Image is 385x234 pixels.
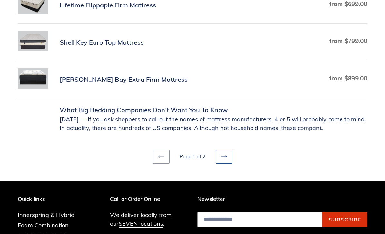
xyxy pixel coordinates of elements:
[322,212,367,227] button: Subscribe
[110,196,188,202] p: Call or Order Online
[18,69,367,91] a: Chadwick Bay Extra Firm Mattress
[18,31,367,54] a: Shell Key Euro Top Mattress
[18,196,84,202] p: Quick links
[197,212,322,227] input: Email address
[18,211,74,219] a: Innerspring & Hybrid
[329,217,361,223] span: Subscribe
[197,196,367,202] p: Newsletter
[110,211,188,228] p: We deliver locally from our .
[119,220,163,228] a: SEVEN locations
[18,222,69,229] a: Foam Combination
[171,154,214,161] li: Page 1 of 2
